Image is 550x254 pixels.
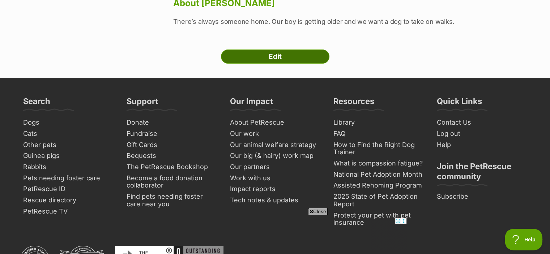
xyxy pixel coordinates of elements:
a: Find pets needing foster care near you [124,191,220,210]
h3: Quick Links [437,96,482,111]
a: Our animal welfare strategy [227,139,323,151]
a: Help [434,139,530,151]
a: Log out [434,128,530,139]
a: Subscribe [434,191,530,202]
a: Contact Us [434,117,530,128]
h3: Resources [333,96,374,111]
a: What is compassion fatigue? [331,158,427,169]
a: About PetRescue [227,117,323,128]
a: Work with us [227,173,323,184]
a: Edit [221,49,329,64]
h3: Join the PetRescue community [437,161,527,186]
a: Fundraise [124,128,220,139]
a: 2025 State of Pet Adoption Report [331,191,427,210]
a: Other pets [20,139,116,151]
a: The PetRescue Bookshop [124,162,220,173]
a: PetRescue TV [20,206,116,217]
a: National Pet Adoption Month [331,169,427,180]
a: Cats [20,128,116,139]
a: Assisted Rehoming Program [331,180,427,191]
a: Rescue directory [20,195,116,206]
p: There’s always someone home. Our boy is getting older and we want a dog to take on walks. [173,17,530,26]
a: Become a food donation collaborator [124,173,220,191]
a: Bequests [124,150,220,162]
h3: Our Impact [230,96,273,111]
a: Donate [124,117,220,128]
a: PetRescue ID [20,184,116,195]
a: Library [331,117,427,128]
a: Rabbits [20,162,116,173]
a: Dogs [20,117,116,128]
h3: Support [127,96,158,111]
a: Tech notes & updates [227,195,323,206]
a: Our work [227,128,323,139]
a: Impact reports [227,184,323,195]
a: Gift Cards [124,139,220,151]
a: FAQ [331,128,427,139]
a: Protect your pet with pet insurance [331,210,427,228]
iframe: Help Scout Beacon - Open [505,229,543,250]
a: How to Find the Right Dog Trainer [331,139,427,158]
span: Close [308,208,328,215]
a: Our partners [227,162,323,173]
h3: Search [23,96,50,111]
a: Our big (& hairy) work map [227,150,323,162]
a: Pets needing foster care [20,173,116,184]
iframe: Advertisement [144,218,407,250]
a: Guinea pigs [20,150,116,162]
